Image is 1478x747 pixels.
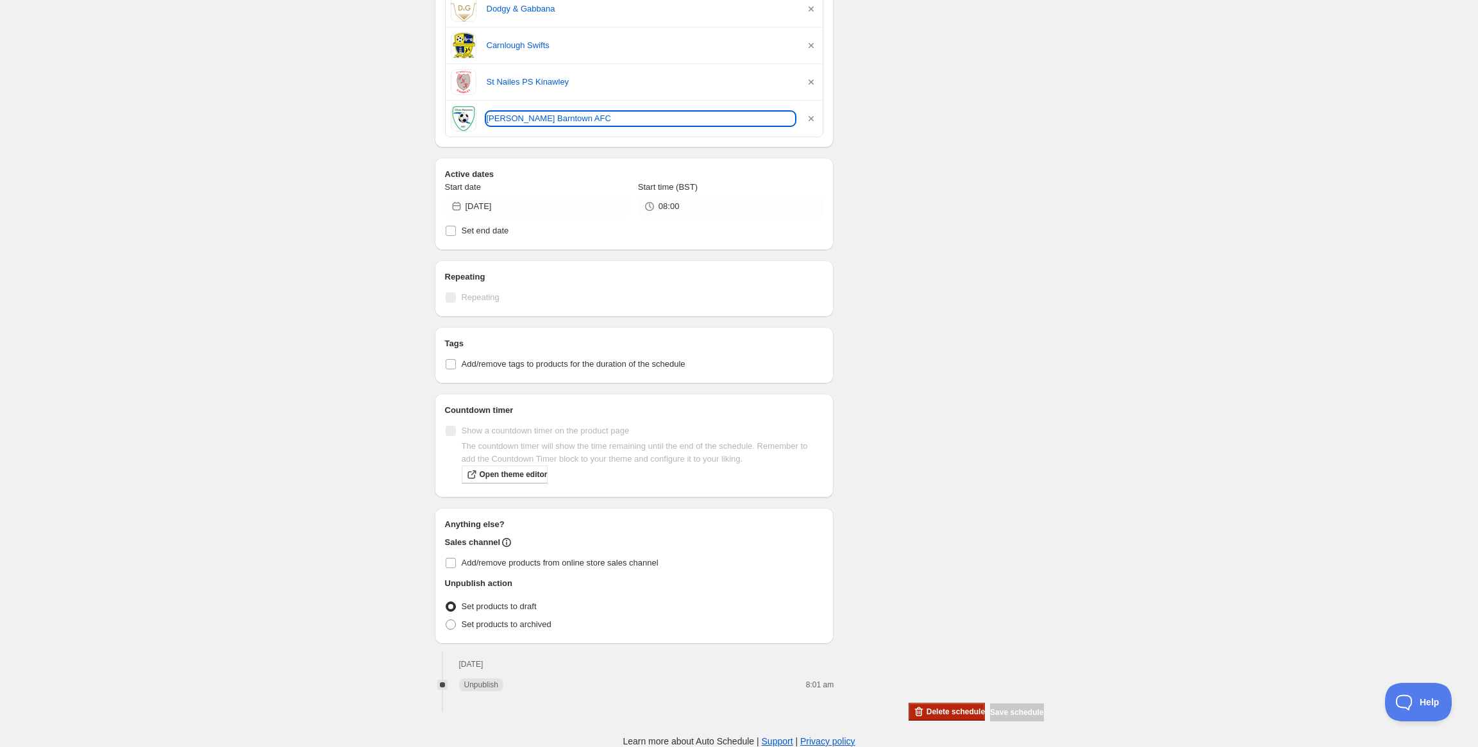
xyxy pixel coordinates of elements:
iframe: Toggle Customer Support [1385,683,1452,721]
h2: Countdown timer [445,404,824,417]
a: Carnlough Swifts [487,39,795,52]
button: Delete schedule [909,703,985,721]
span: Start time (BST) [638,182,698,192]
h2: Sales channel [445,536,501,549]
h2: Repeating [445,271,824,283]
a: Open theme editor [462,466,548,483]
h2: Active dates [445,168,824,181]
a: Privacy policy [800,736,855,746]
a: St Nailes PS Kinawley [487,76,795,88]
span: Set products to draft [462,601,537,611]
span: Delete schedule [927,707,985,717]
a: Dodgy & Gabbana [487,3,795,15]
span: Set end date [462,226,509,235]
h2: Anything else? [445,518,824,531]
span: Show a countdown timer on the product page [462,426,630,435]
a: [PERSON_NAME] Barntown AFC [487,112,795,125]
a: Support [762,736,793,746]
span: Add/remove products from online store sales channel [462,558,659,567]
p: The countdown timer will show the time remaining until the end of the schedule. Remember to add t... [462,440,824,466]
span: Repeating [462,292,500,302]
h2: Tags [445,337,824,350]
span: Open theme editor [480,469,548,480]
span: Add/remove tags to products for the duration of the schedule [462,359,685,369]
span: Unpublish [464,680,498,690]
p: 8:01 am [776,680,834,690]
span: Start date [445,182,481,192]
span: Set products to archived [462,619,551,629]
h2: Unpublish action [445,577,512,590]
h2: [DATE] [459,659,771,669]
